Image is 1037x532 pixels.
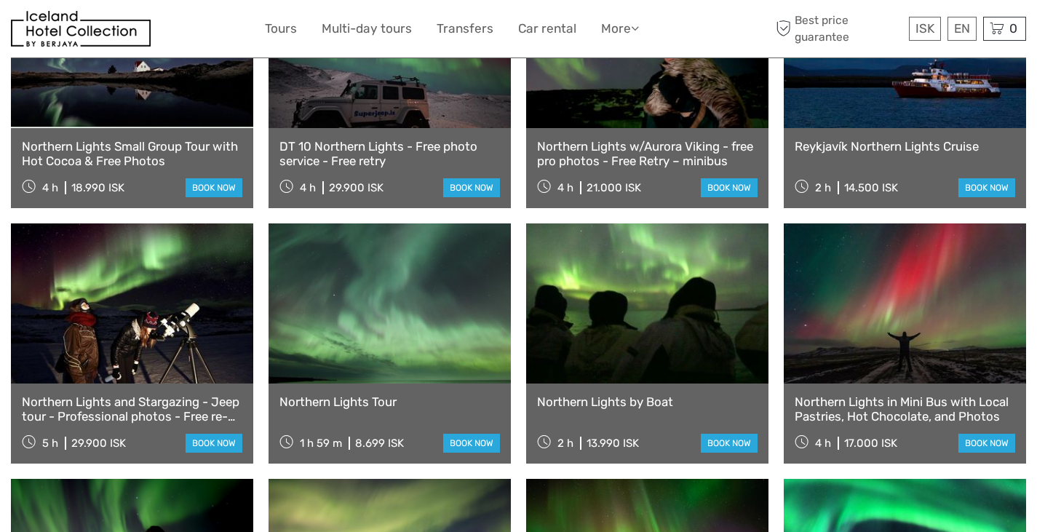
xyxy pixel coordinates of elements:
[71,437,126,450] div: 29.900 ISK
[300,437,342,450] span: 1 h 59 m
[958,178,1015,197] a: book now
[557,181,573,194] span: 4 h
[71,181,124,194] div: 18.990 ISK
[186,434,242,453] a: book now
[815,437,831,450] span: 4 h
[42,181,58,194] span: 4 h
[557,437,573,450] span: 2 h
[42,437,58,450] span: 5 h
[322,18,412,39] a: Multi-day tours
[815,181,831,194] span: 2 h
[795,139,1015,154] a: Reykjavík Northern Lights Cruise
[587,181,641,194] div: 21.000 ISK
[443,434,500,453] a: book now
[587,437,639,450] div: 13.990 ISK
[844,181,898,194] div: 14.500 ISK
[437,18,493,39] a: Transfers
[795,394,1015,424] a: Northern Lights in Mini Bus with Local Pastries, Hot Chocolate, and Photos
[518,18,576,39] a: Car rental
[947,17,977,41] div: EN
[22,394,242,424] a: Northern Lights and Stargazing - Jeep tour - Professional photos - Free re-run
[11,11,151,47] img: 481-8f989b07-3259-4bb0-90ed-3da368179bdc_logo_small.jpg
[186,178,242,197] a: book now
[701,178,758,197] a: book now
[279,394,500,409] a: Northern Lights Tour
[300,181,316,194] span: 4 h
[537,139,758,169] a: Northern Lights w/Aurora Viking - free pro photos - Free Retry – minibus
[1007,21,1020,36] span: 0
[355,437,404,450] div: 8.699 ISK
[915,21,934,36] span: ISK
[22,139,242,169] a: Northern Lights Small Group Tour with Hot Cocoa & Free Photos
[329,181,384,194] div: 29.900 ISK
[701,434,758,453] a: book now
[958,434,1015,453] a: book now
[772,12,905,44] span: Best price guarantee
[537,394,758,409] a: Northern Lights by Boat
[844,437,897,450] div: 17.000 ISK
[601,18,639,39] a: More
[265,18,297,39] a: Tours
[443,178,500,197] a: book now
[279,139,500,169] a: DT 10 Northern Lights - Free photo service - Free retry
